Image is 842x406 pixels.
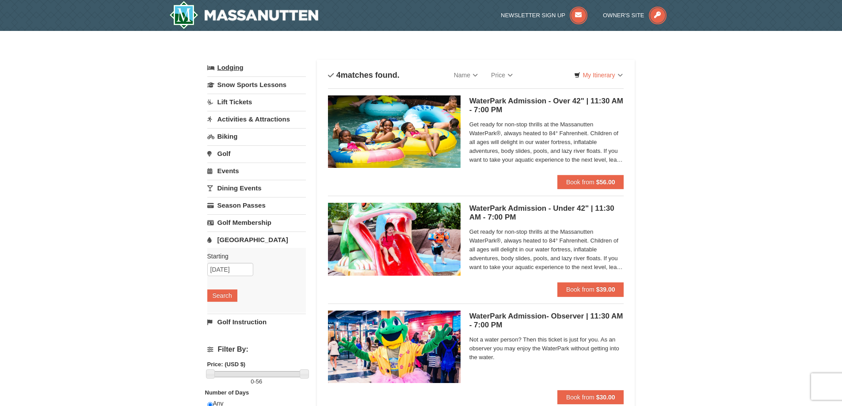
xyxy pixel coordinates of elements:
label: - [207,377,306,386]
a: Owner's Site [603,12,667,19]
span: Book from [566,286,594,293]
span: 4 [336,71,341,80]
h4: Filter By: [207,345,306,353]
a: Massanutten Resort [169,1,319,29]
h4: matches found. [328,71,400,80]
a: [GEOGRAPHIC_DATA] [207,231,306,248]
label: Starting [207,252,299,261]
a: Golf [207,145,306,162]
h5: WaterPark Admission - Over 42" | 11:30 AM - 7:00 PM [469,97,624,114]
img: 6619917-1570-0b90b492.jpg [328,203,461,275]
a: My Itinerary [568,68,628,82]
a: Activities & Attractions [207,111,306,127]
button: Book from $30.00 [557,390,624,404]
a: Newsletter Sign Up [501,12,587,19]
a: Season Passes [207,197,306,213]
span: 0 [251,378,254,385]
a: Snow Sports Lessons [207,76,306,93]
button: Search [207,289,237,302]
strong: Price: (USD $) [207,361,246,368]
a: Lodging [207,60,306,76]
span: Not a water person? Then this ticket is just for you. As an observer you may enjoy the WaterPark ... [469,335,624,362]
strong: $39.00 [596,286,615,293]
a: Biking [207,128,306,144]
span: Get ready for non-stop thrills at the Massanutten WaterPark®, always heated to 84° Fahrenheit. Ch... [469,228,624,272]
button: Book from $56.00 [557,175,624,189]
a: Name [447,66,484,84]
a: Dining Events [207,180,306,196]
button: Book from $39.00 [557,282,624,296]
a: Golf Instruction [207,314,306,330]
a: Events [207,163,306,179]
strong: $30.00 [596,394,615,401]
span: Newsletter Sign Up [501,12,565,19]
span: Owner's Site [603,12,644,19]
img: 6619917-1560-394ba125.jpg [328,95,461,168]
span: 56 [256,378,262,385]
strong: $56.00 [596,178,615,186]
img: 6619917-1587-675fdf84.jpg [328,311,461,383]
a: Price [484,66,519,84]
span: Book from [566,394,594,401]
a: Lift Tickets [207,94,306,110]
strong: Number of Days [205,389,249,396]
a: Golf Membership [207,214,306,231]
span: Get ready for non-stop thrills at the Massanutten WaterPark®, always heated to 84° Fahrenheit. Ch... [469,120,624,164]
h5: WaterPark Admission - Under 42" | 11:30 AM - 7:00 PM [469,204,624,222]
span: Book from [566,178,594,186]
img: Massanutten Resort Logo [169,1,319,29]
h5: WaterPark Admission- Observer | 11:30 AM - 7:00 PM [469,312,624,330]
